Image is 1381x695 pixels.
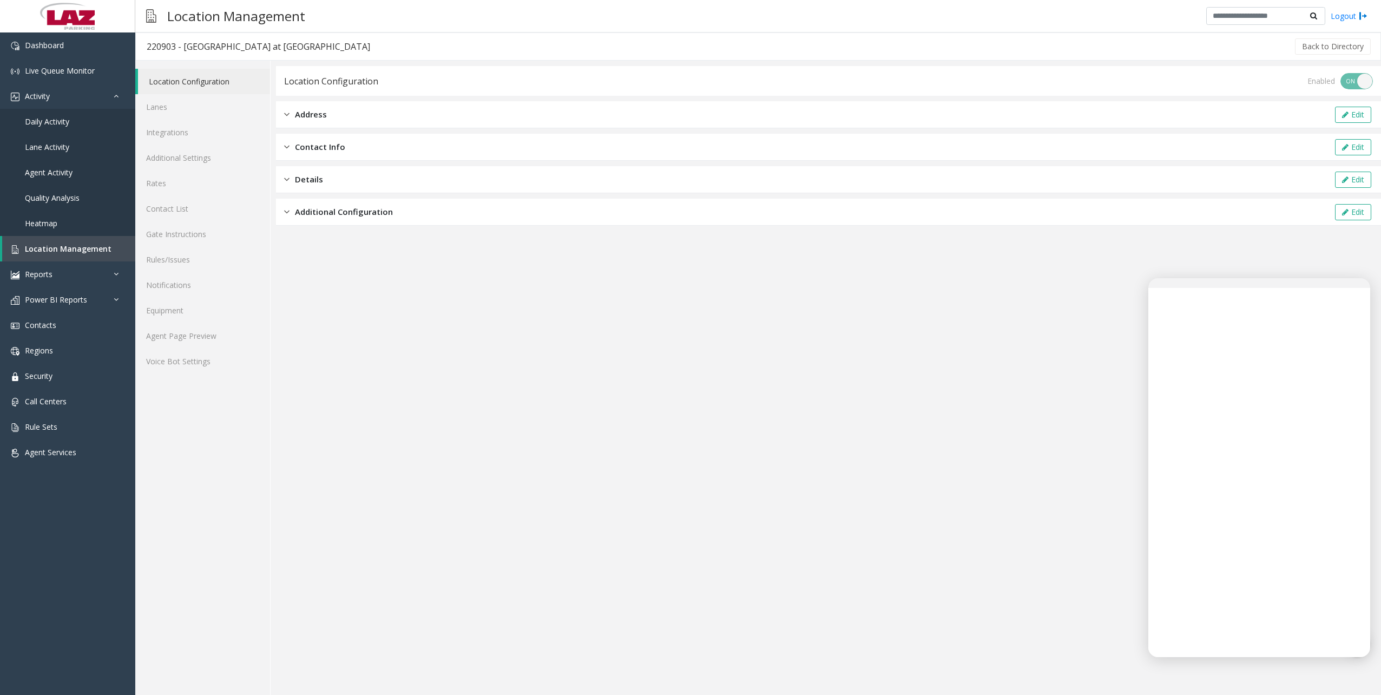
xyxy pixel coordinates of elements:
a: Voice Bot Settings [135,349,270,374]
button: Edit [1335,204,1371,220]
img: closed [284,206,290,218]
span: Quality Analysis [25,193,80,203]
span: Agent Activity [25,167,73,178]
span: Security [25,371,52,381]
span: Lane Activity [25,142,69,152]
span: Agent Services [25,447,76,457]
a: Integrations [135,120,270,145]
button: Edit [1335,139,1371,155]
img: 'icon' [11,449,19,457]
span: Contact Info [295,141,345,153]
a: Location Management [2,236,135,261]
a: Agent Page Preview [135,323,270,349]
span: Details [295,173,323,186]
img: 'icon' [11,372,19,381]
span: Heatmap [25,218,57,228]
a: Logout [1331,10,1367,22]
span: Activity [25,91,50,101]
a: Location Configuration [138,69,270,94]
a: Lanes [135,94,270,120]
span: Rule Sets [25,422,57,432]
a: Gate Instructions [135,221,270,247]
span: Additional Configuration [295,206,393,218]
button: Edit [1335,107,1371,123]
a: Notifications [135,272,270,298]
img: logout [1359,10,1367,22]
img: 'icon' [11,398,19,406]
img: 'icon' [11,296,19,305]
img: 'icon' [11,42,19,50]
img: closed [284,141,290,153]
img: 'icon' [11,322,19,330]
img: closed [284,108,290,121]
a: Additional Settings [135,145,270,171]
img: 'icon' [11,347,19,356]
div: 220903 - [GEOGRAPHIC_DATA] at [GEOGRAPHIC_DATA] [147,40,370,54]
a: Rates [135,171,270,196]
span: Daily Activity [25,116,69,127]
img: 'icon' [11,245,19,254]
img: pageIcon [146,3,156,29]
img: 'icon' [11,423,19,432]
span: Contacts [25,320,56,330]
span: Live Queue Monitor [25,65,95,76]
img: 'icon' [11,67,19,76]
span: Reports [25,269,52,279]
span: Regions [25,345,53,356]
a: Contact List [135,196,270,221]
span: Address [295,108,327,121]
span: Power BI Reports [25,294,87,305]
div: Enabled [1307,75,1335,87]
div: Location Configuration [284,74,378,88]
button: Back to Directory [1295,38,1371,55]
a: Rules/Issues [135,247,270,272]
img: 'icon' [11,271,19,279]
button: Edit [1335,172,1371,188]
img: 'icon' [11,93,19,101]
span: Call Centers [25,396,67,406]
h3: Location Management [162,3,311,29]
a: Equipment [135,298,270,323]
span: Dashboard [25,40,64,50]
span: Location Management [25,244,111,254]
img: closed [284,173,290,186]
